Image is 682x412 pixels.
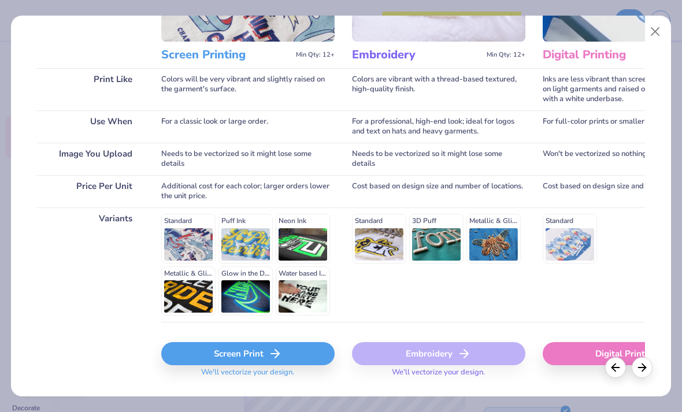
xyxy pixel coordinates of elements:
[37,68,144,110] div: Print Like
[37,143,144,175] div: Image You Upload
[37,175,144,207] div: Price Per Unit
[161,342,335,365] div: Screen Print
[37,110,144,143] div: Use When
[352,47,482,62] h3: Embroidery
[387,368,490,384] span: We'll vectorize your design.
[543,47,673,62] h3: Digital Printing
[352,342,525,365] div: Embroidery
[352,175,525,207] div: Cost based on design size and number of locations.
[352,68,525,110] div: Colors are vibrant with a thread-based textured, high-quality finish.
[296,51,335,59] span: Min Qty: 12+
[352,143,525,175] div: Needs to be vectorized so it might lose some details
[161,47,291,62] h3: Screen Printing
[161,143,335,175] div: Needs to be vectorized so it might lose some details
[197,368,299,384] span: We'll vectorize your design.
[644,21,666,43] button: Close
[161,175,335,207] div: Additional cost for each color; larger orders lower the unit price.
[487,51,525,59] span: Min Qty: 12+
[161,68,335,110] div: Colors will be very vibrant and slightly raised on the garment's surface.
[37,207,144,322] div: Variants
[161,110,335,143] div: For a classic look or large order.
[352,110,525,143] div: For a professional, high-end look; ideal for logos and text on hats and heavy garments.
